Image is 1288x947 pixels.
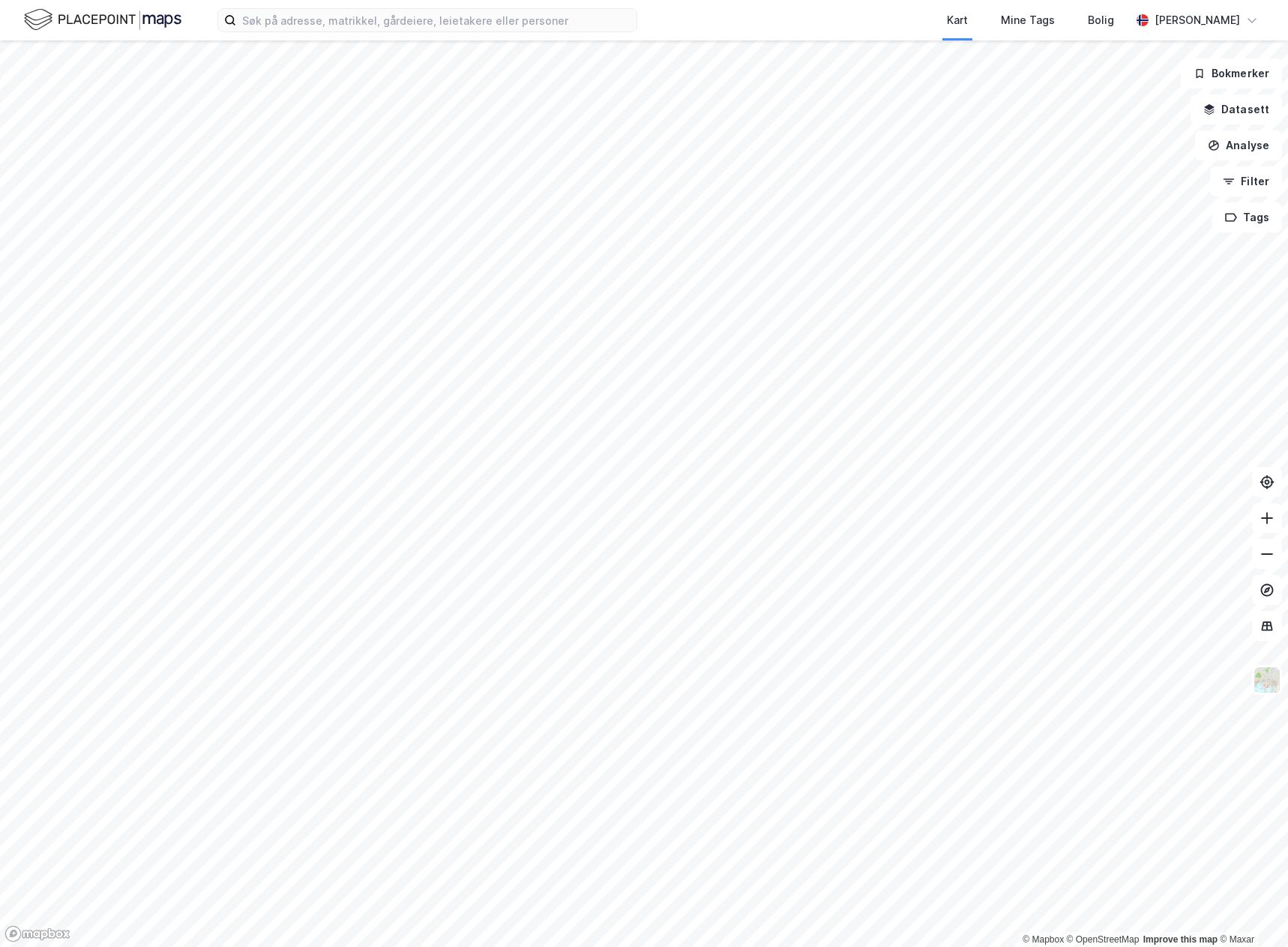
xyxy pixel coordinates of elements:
[1213,875,1288,947] iframe: Chat Widget
[24,7,181,33] img: logo.f888ab2527a4732fd821a326f86c7f29.svg
[1210,166,1282,196] button: Filter
[1253,666,1281,694] img: Z
[1067,934,1140,945] a: OpenStreetMap
[1155,11,1240,29] div: [PERSON_NAME]
[4,925,70,943] a: Mapbox homepage
[1212,202,1282,232] button: Tags
[1143,934,1218,945] a: Improve this map
[1181,58,1282,88] button: Bokmerker
[1023,934,1064,945] a: Mapbox
[1195,130,1282,160] button: Analyse
[947,11,968,29] div: Kart
[236,9,637,31] input: Søk på adresse, matrikkel, gårdeiere, leietakere eller personer
[1001,11,1055,29] div: Mine Tags
[1191,94,1282,124] button: Datasett
[1088,11,1114,29] div: Bolig
[1213,875,1288,947] div: Kontrollprogram for chat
